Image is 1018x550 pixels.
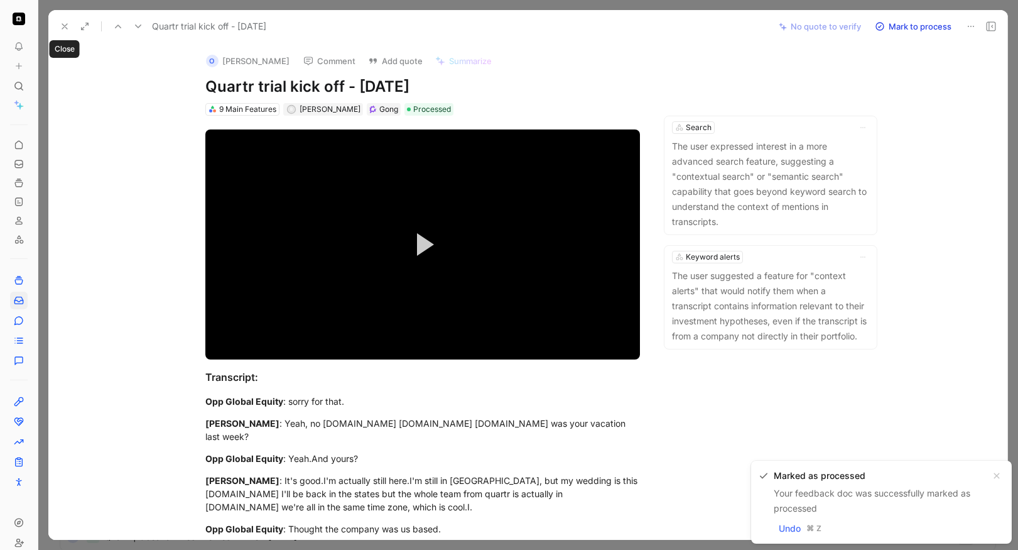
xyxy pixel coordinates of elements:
[300,104,360,114] span: [PERSON_NAME]
[686,121,712,134] div: Search
[362,52,428,70] button: Add quote
[219,103,276,116] div: 9 Main Features
[152,19,266,34] span: Quartr trial kick off - [DATE]
[288,106,295,113] div: B
[205,77,640,97] h1: Quartr trial kick off - [DATE]
[379,103,398,116] div: Gong
[205,417,640,443] div: : Yeah, no [DOMAIN_NAME] [DOMAIN_NAME] [DOMAIN_NAME] was your vacation last week?
[205,395,640,408] div: : sorry for that.
[205,129,640,360] div: Video Player
[205,452,640,465] div: : Yeah.And yours?
[205,522,640,536] div: : Thought the company was us based.
[404,103,453,116] div: Processed
[672,268,869,344] p: The user suggested a feature for "context alerts" that would notify them when a transcript contai...
[205,418,279,429] mark: [PERSON_NAME]
[205,524,283,534] mark: Opp Global Equity
[205,474,640,514] div: : It's good.I'm actually still here.I'm still in [GEOGRAPHIC_DATA], but my wedding is this [DOMAI...
[806,522,815,535] div: ⌘
[50,40,80,58] div: Close
[413,103,451,116] span: Processed
[298,52,361,70] button: Comment
[686,251,740,263] div: Keyword alerts
[774,521,828,536] button: Undo⌘Z
[10,10,28,28] button: Quartr
[394,216,451,273] button: Play Video
[672,139,869,229] p: The user expressed interest in a more advanced search feature, suggesting a "contextual search" o...
[430,52,497,70] button: Summarize
[774,488,970,514] span: Your feedback doc was successfully marked as processed
[13,13,25,25] img: Quartr
[773,18,867,35] button: No quote to verify
[205,370,640,385] div: Transcript:
[205,453,283,464] mark: Opp Global Equity
[815,522,823,535] div: Z
[206,55,219,67] div: O
[205,396,283,407] mark: Opp Global Equity
[869,18,957,35] button: Mark to process
[774,468,984,483] div: Marked as processed
[205,475,279,486] mark: [PERSON_NAME]
[449,55,492,67] span: Summarize
[200,52,295,70] button: O[PERSON_NAME]
[779,521,801,536] span: Undo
